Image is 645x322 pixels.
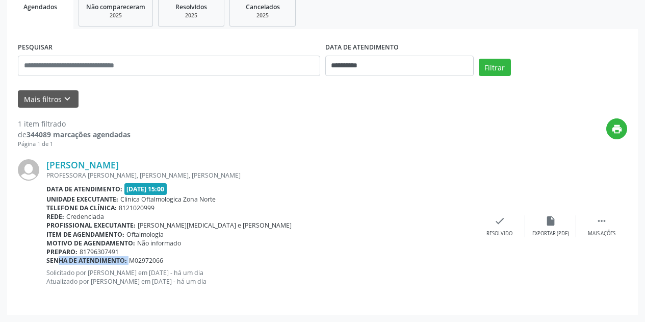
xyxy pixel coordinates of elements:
[596,215,607,227] i: 
[86,12,145,19] div: 2025
[86,3,145,11] span: Não compareceram
[27,130,131,139] strong: 344089 marcações agendadas
[46,268,474,286] p: Solicitado por [PERSON_NAME] em [DATE] - há um dia Atualizado por [PERSON_NAME] em [DATE] - há um...
[18,90,79,108] button: Mais filtroskeyboard_arrow_down
[18,118,131,129] div: 1 item filtrado
[18,159,39,181] img: img
[532,230,569,237] div: Exportar (PDF)
[325,40,399,56] label: DATA DE ATENDIMENTO
[46,185,122,193] b: Data de atendimento:
[137,239,181,247] span: Não informado
[124,183,167,195] span: [DATE] 15:00
[246,3,280,11] span: Cancelados
[46,230,124,239] b: Item de agendamento:
[18,140,131,148] div: Página 1 de 1
[129,256,163,265] span: M02972066
[46,239,135,247] b: Motivo de agendamento:
[46,159,119,170] a: [PERSON_NAME]
[126,230,164,239] span: Oftalmologia
[611,123,623,135] i: print
[46,212,64,221] b: Rede:
[46,256,127,265] b: Senha de atendimento:
[46,221,136,230] b: Profissional executante:
[23,3,57,11] span: Agendados
[80,247,119,256] span: 81796307491
[545,215,556,227] i: insert_drive_file
[18,129,131,140] div: de
[494,215,505,227] i: check
[66,212,104,221] span: Credenciada
[486,230,512,237] div: Resolvido
[46,247,78,256] b: Preparo:
[46,171,474,180] div: PROFESSORA [PERSON_NAME], [PERSON_NAME], [PERSON_NAME]
[18,40,53,56] label: PESQUISAR
[119,204,154,212] span: 8121020999
[175,3,207,11] span: Resolvidos
[138,221,292,230] span: [PERSON_NAME][MEDICAL_DATA] e [PERSON_NAME]
[62,93,73,105] i: keyboard_arrow_down
[588,230,615,237] div: Mais ações
[606,118,627,139] button: print
[479,59,511,76] button: Filtrar
[166,12,217,19] div: 2025
[46,204,117,212] b: Telefone da clínica:
[237,12,288,19] div: 2025
[120,195,216,204] span: Clinica Oftalmologica Zona Norte
[46,195,118,204] b: Unidade executante:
